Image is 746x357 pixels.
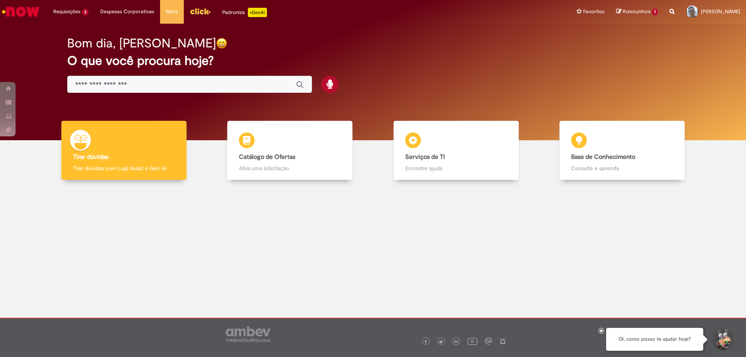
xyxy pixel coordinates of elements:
span: Rascunhos [623,8,651,15]
p: Consulte e aprenda [571,164,673,172]
a: Catálogo de Ofertas Abra uma solicitação [207,121,373,180]
span: 1 [652,9,658,16]
a: Tirar dúvidas Tirar dúvidas com Lupi Assist e Gen Ai [41,121,207,180]
span: Favoritos [583,8,605,16]
a: Rascunhos [616,8,658,16]
a: Serviços de TI Encontre ajuda [373,121,539,180]
b: Base de Conhecimento [571,153,635,161]
span: More [166,8,178,16]
img: ServiceNow [1,4,41,19]
p: +GenAi [248,8,267,17]
img: logo_footer_ambev_rotulo_gray.png [226,326,270,342]
img: logo_footer_twitter.png [439,340,443,344]
img: logo_footer_naosei.png [499,338,506,345]
img: logo_footer_facebook.png [424,340,428,344]
img: click_logo_yellow_360x200.png [190,5,211,17]
div: Oi, como posso te ajudar hoje? [606,328,703,351]
p: Abra uma solicitação [239,164,341,172]
img: happy-face.png [216,38,227,49]
p: Tirar dúvidas com Lupi Assist e Gen Ai [73,164,175,172]
h2: O que você procura hoje? [67,54,679,68]
span: Despesas Corporativas [100,8,154,16]
span: [PERSON_NAME] [701,8,740,15]
b: Catálogo de Ofertas [239,153,295,161]
h2: Bom dia, [PERSON_NAME] [67,37,216,50]
img: logo_footer_linkedin.png [455,340,458,344]
a: Base de Conhecimento Consulte e aprenda [539,121,706,180]
button: Iniciar Conversa de Suporte [711,328,734,351]
img: logo_footer_workplace.png [485,338,492,345]
b: Tirar dúvidas [73,153,108,161]
span: 3 [82,9,89,16]
span: Requisições [53,8,80,16]
b: Serviços de TI [405,153,445,161]
div: Padroniza [222,8,267,17]
img: logo_footer_youtube.png [467,336,478,346]
p: Encontre ajuda [405,164,507,172]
